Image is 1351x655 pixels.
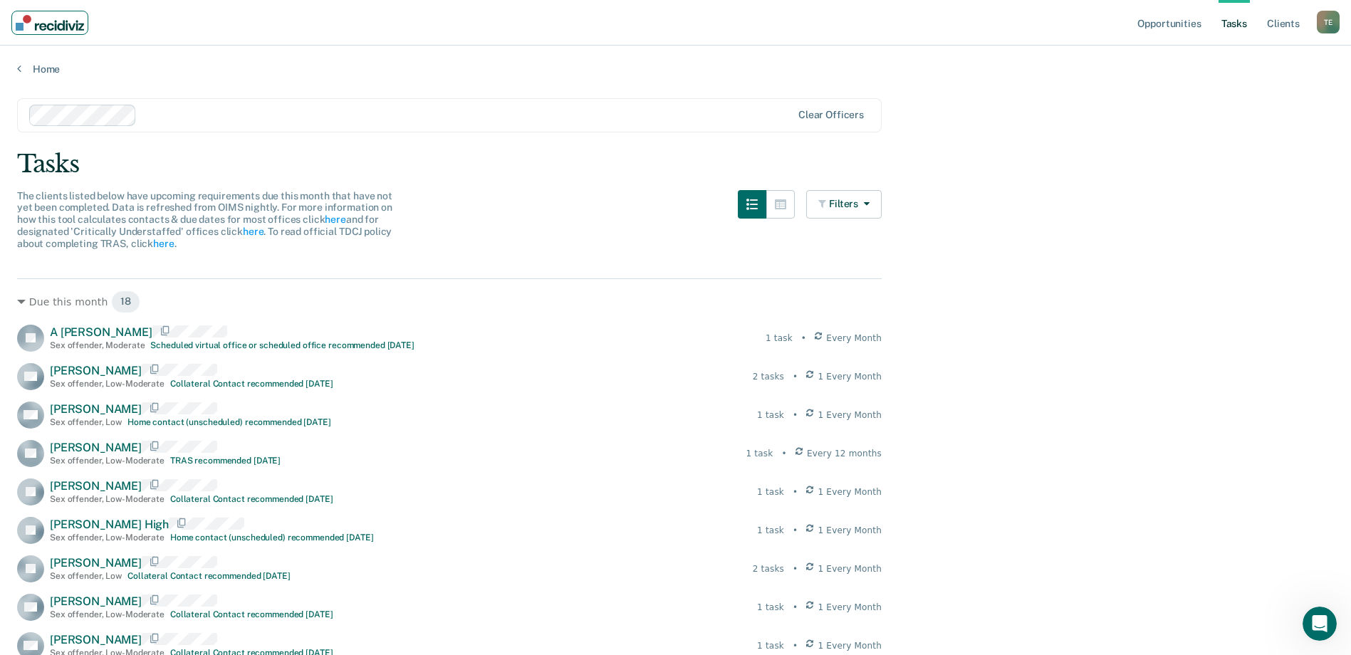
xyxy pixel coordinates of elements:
div: • [801,332,806,345]
span: Every 12 months [807,447,882,460]
div: 1 task [757,639,784,652]
div: Sex offender , Moderate [50,340,145,350]
div: Sex offender , Low-Moderate [50,533,165,543]
span: 1 Every Month [818,370,882,383]
div: Home contact (unscheduled) recommended [DATE] [170,533,374,543]
a: Home [17,63,1334,75]
span: [PERSON_NAME] [50,479,142,493]
button: Filters [806,190,882,219]
div: Sex offender , Low-Moderate [50,456,165,466]
div: • [793,486,798,498]
div: Clear officers [798,109,864,121]
span: [PERSON_NAME] [50,556,142,570]
div: • [793,639,798,652]
a: here [243,226,264,237]
button: Profile dropdown button [1317,11,1340,33]
div: Collateral Contact recommended [DATE] [170,609,333,619]
span: [PERSON_NAME] [50,441,142,454]
span: 1 Every Month [818,601,882,614]
div: Tasks [17,150,1334,179]
div: Collateral Contact recommended [DATE] [170,379,333,389]
span: A [PERSON_NAME] [50,325,152,339]
div: • [793,409,798,421]
div: Sex offender , Low-Moderate [50,494,165,504]
span: The clients listed below have upcoming requirements due this month that have not yet been complet... [17,190,392,249]
div: • [793,524,798,537]
div: • [781,447,786,460]
span: 18 [111,290,140,313]
div: 1 task [766,332,793,345]
iframe: Intercom live chat [1303,607,1337,641]
span: 1 Every Month [818,639,882,652]
div: • [793,562,798,575]
span: 1 Every Month [818,524,882,537]
a: here [153,238,174,249]
span: [PERSON_NAME] [50,364,142,377]
div: TRAS recommended [DATE] [170,456,281,466]
div: Sex offender , Low-Moderate [50,609,165,619]
div: Due this month 18 [17,290,882,313]
div: Sex offender , Low [50,417,122,427]
div: • [793,601,798,614]
span: [PERSON_NAME] [50,402,142,416]
div: Scheduled virtual office or scheduled office recommended [DATE] [150,340,414,350]
div: Home contact (unscheduled) recommended [DATE] [127,417,331,427]
div: 2 tasks [753,562,784,575]
img: Recidiviz [16,15,84,31]
div: 1 task [757,524,784,537]
span: Every Month [826,332,882,345]
div: 1 task [757,486,784,498]
div: 2 tasks [753,370,784,383]
span: 1 Every Month [818,562,882,575]
span: [PERSON_NAME] [50,594,142,608]
div: Collateral Contact recommended [DATE] [127,571,291,581]
div: 1 task [757,601,784,614]
div: 1 task [746,447,773,460]
span: 1 Every Month [818,409,882,421]
div: 1 task [757,409,784,421]
a: here [325,214,345,225]
div: Sex offender , Low-Moderate [50,379,165,389]
div: Collateral Contact recommended [DATE] [170,494,333,504]
div: T E [1317,11,1340,33]
span: 1 Every Month [818,486,882,498]
span: [PERSON_NAME] High [50,518,169,531]
div: Sex offender , Low [50,571,122,581]
span: [PERSON_NAME] [50,633,142,646]
div: • [793,370,798,383]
